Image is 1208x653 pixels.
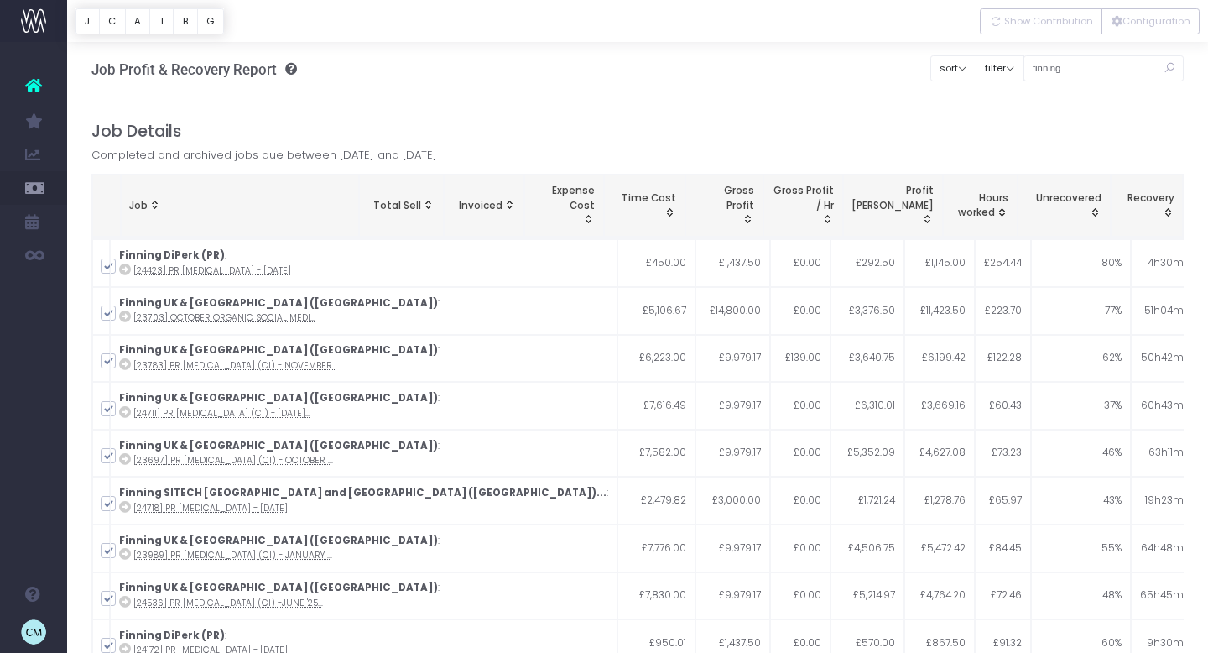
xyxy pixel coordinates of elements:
th: Profit Margin: activate to sort column ascending [843,175,944,238]
button: sort [930,55,976,81]
strong: Finning UK & [GEOGRAPHIC_DATA] ([GEOGRAPHIC_DATA]) [119,581,438,594]
td: £4,764.20 [904,572,976,620]
td: £122.28 [975,335,1031,383]
td: £14,800.00 [695,287,770,335]
td: £9,979.17 [695,382,770,430]
strong: Finning SITECH [GEOGRAPHIC_DATA] and [GEOGRAPHIC_DATA] ([GEOGRAPHIC_DATA])... [119,486,607,499]
td: : [110,477,617,525]
span: Expense Cost [534,184,595,213]
td: 63h11m [1131,430,1193,478]
td: £0.00 [770,382,831,430]
td: £5,214.97 [830,572,904,620]
td: £9,979.17 [695,430,770,478]
td: £7,776.00 [617,525,696,572]
td: £3,000.00 [695,477,770,525]
div: Vertical button group [75,8,224,34]
span: Unrecovered [1036,191,1101,206]
td: 50h42m [1131,335,1193,383]
td: £0.00 [770,477,831,525]
td: £223.70 [975,287,1031,335]
strong: Finning UK & [GEOGRAPHIC_DATA] ([GEOGRAPHIC_DATA]) [119,534,438,547]
abbr: [24718] PR Retainer - August '25 [133,502,288,515]
td: : [110,525,617,572]
td: £450.00 [617,239,696,287]
button: G [197,8,224,34]
h4: Job Details [91,122,1185,141]
td: : [110,430,617,478]
td: £1,278.76 [904,477,976,525]
td: £5,106.67 [617,287,696,335]
div: Job [129,199,350,214]
th: Example 1: under servicedTotal Sell = £4500Invoiced = £4000Unrecovered = £500Example 2: over serv... [1018,175,1111,238]
td: 51h04m [1131,287,1193,335]
td: £7,830.00 [617,572,696,620]
td: £9,979.17 [695,572,770,620]
td: £0.00 [770,430,831,478]
strong: Finning DiPerk (PR) [119,248,225,262]
td: 46% [1031,430,1132,478]
th: Invoiced: activate to sort column ascending [444,175,525,238]
td: 37% [1031,382,1132,430]
td: 48% [1031,572,1132,620]
strong: Finning UK & [GEOGRAPHIC_DATA] ([GEOGRAPHIC_DATA]) [119,391,438,405]
span: Completed and archived jobs due between [DATE] and [DATE] [91,147,437,164]
strong: Finning DiPerk (PR) [119,629,225,642]
td: £139.00 [770,335,831,383]
span: Recovery [1127,191,1174,206]
button: T [149,8,174,34]
td: : [110,239,617,287]
span: Profit [PERSON_NAME] [851,184,934,213]
td: £72.46 [975,572,1031,620]
th: Recovery: activate to sort column ascending [1111,175,1184,238]
th: Time Cost: activate to sort column ascending [604,175,685,238]
td: : [110,335,617,383]
th: Expense Cost: activate to sort column ascending [524,175,604,238]
button: J [75,8,100,34]
td: £2,479.82 [617,477,696,525]
td: £6,223.00 [617,335,696,383]
span: Time Cost [622,191,676,206]
td: £11,423.50 [904,287,976,335]
img: images/default_profile_image.png [21,619,46,645]
td: £7,582.00 [617,430,696,478]
strong: Finning UK & [GEOGRAPHIC_DATA] ([GEOGRAPHIC_DATA]) [119,296,438,310]
div: Vertical button group [980,8,1200,34]
td: £1,145.00 [904,239,976,287]
td: 43% [1031,477,1132,525]
td: £0.00 [770,287,831,335]
td: £5,352.09 [830,430,904,478]
td: 77% [1031,287,1132,335]
td: £84.45 [975,525,1031,572]
abbr: [23703] October organic social media [133,311,315,324]
td: 65h45m [1131,572,1193,620]
td: £1,721.24 [830,477,904,525]
td: £9,979.17 [695,525,770,572]
abbr: [23989] PR Retainer (CI) - January 25 [133,549,332,562]
th: Gross Profit / Hr: activate to sort column ascending [763,175,843,238]
button: filter [976,55,1024,81]
button: C [99,8,126,34]
td: £7,616.49 [617,382,696,430]
span: Gross Profit [695,184,755,213]
td: £6,310.01 [830,382,904,430]
td: £292.50 [830,239,904,287]
td: £5,472.42 [904,525,976,572]
td: £0.00 [770,572,831,620]
span: Show Contribution [1004,14,1093,29]
td: £1,437.50 [695,239,770,287]
td: £73.23 [975,430,1031,478]
td: 80% [1031,239,1132,287]
td: £65.97 [975,477,1031,525]
strong: Finning UK & [GEOGRAPHIC_DATA] ([GEOGRAPHIC_DATA]) [119,343,438,357]
abbr: [24536] PR Retainer (CI) -June '25 [133,597,323,609]
th: Gross Profit: activate to sort column ascending [685,175,763,238]
button: A [125,8,151,34]
button: Configuration [1101,8,1200,34]
span: Total Sell [373,199,421,214]
td: £60.43 [975,382,1031,430]
td: 4h30m [1131,239,1193,287]
td: £4,506.75 [830,525,904,572]
td: : [110,382,617,430]
h3: Job Profit & Recovery Report [91,61,297,78]
abbr: [23697] PR Retainer (CI) - October 24 [133,454,333,467]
